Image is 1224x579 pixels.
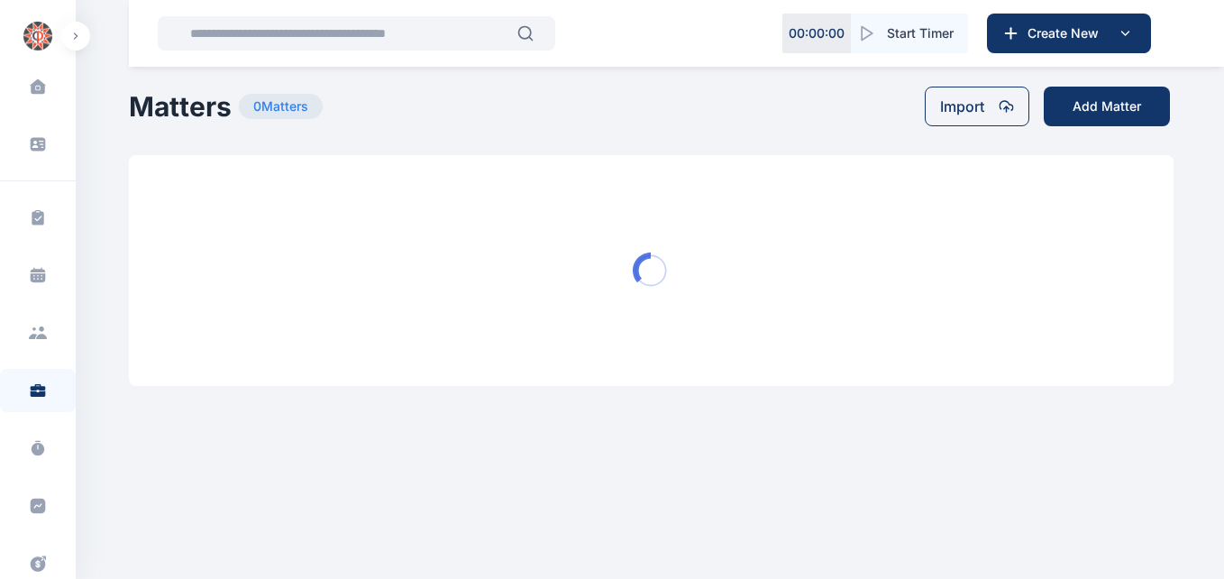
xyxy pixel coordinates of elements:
button: Create New [987,14,1151,53]
span: Start Timer [887,24,954,42]
button: Import [925,87,1029,126]
button: Add Matter [1044,87,1170,126]
button: Start Timer [851,14,968,53]
span: Create New [1020,24,1114,42]
span: 0 Matters [239,94,323,119]
p: 00 : 00 : 00 [789,24,845,42]
h1: Matters [129,90,232,123]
